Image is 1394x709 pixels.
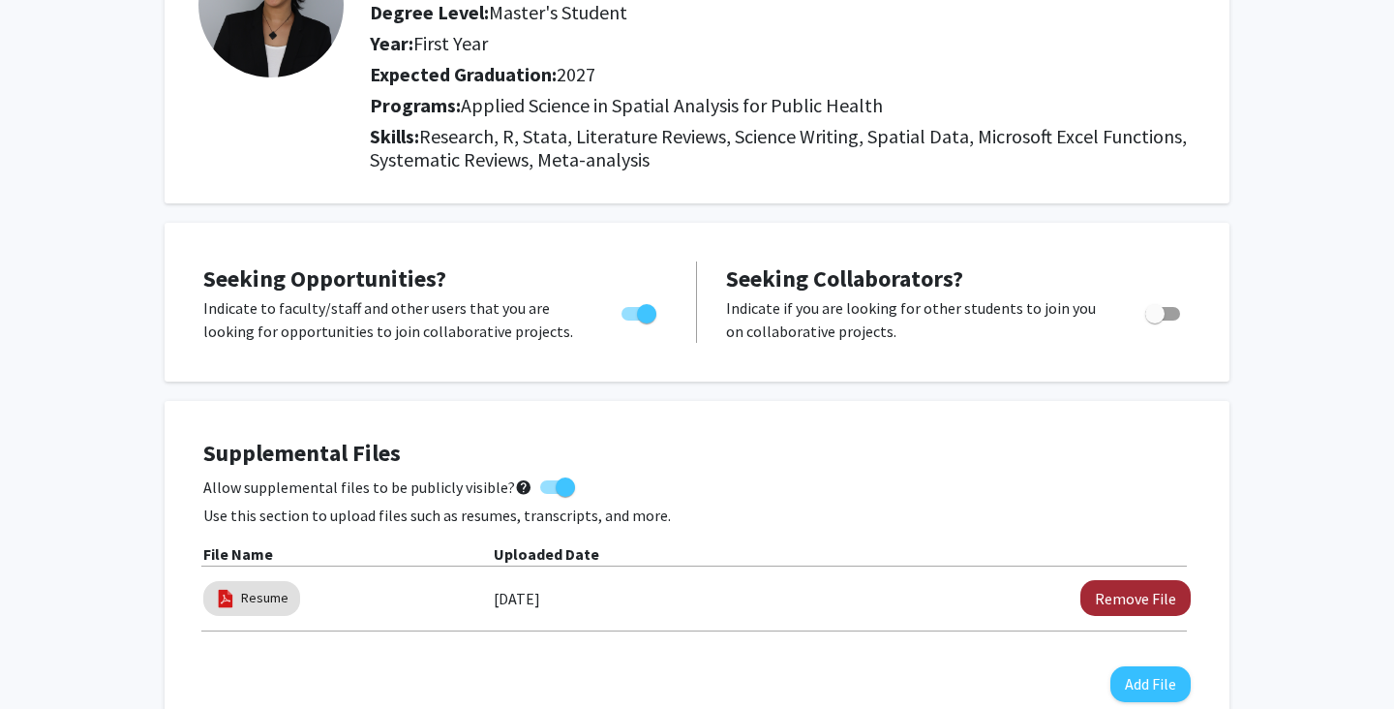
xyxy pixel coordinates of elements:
p: Use this section to upload files such as resumes, transcripts, and more. [203,504,1191,527]
span: 2027 [557,62,595,86]
h2: Skills: [370,125,1196,171]
label: [DATE] [494,582,540,615]
button: Add File [1110,666,1191,702]
span: Allow supplemental files to be publicly visible? [203,476,532,499]
div: Toggle [614,296,667,325]
span: Applied Science in Spatial Analysis for Public Health [461,93,883,117]
span: Research, R, Stata, Literature Reviews, Science Writing, Spatial Data, Microsoft Excel Functions,... [370,124,1187,171]
span: First Year [413,31,488,55]
b: Uploaded Date [494,544,599,564]
h4: Supplemental Files [203,440,1191,468]
p: Indicate to faculty/staff and other users that you are looking for opportunities to join collabor... [203,296,585,343]
span: Seeking Opportunities? [203,263,446,293]
h2: Year: [370,32,1029,55]
img: pdf_icon.png [215,588,236,609]
span: Seeking Collaborators? [726,263,963,293]
button: Remove Resume File [1080,580,1191,616]
b: File Name [203,544,273,564]
h2: Expected Graduation: [370,63,1029,86]
mat-icon: help [515,476,532,499]
p: Indicate if you are looking for other students to join you on collaborative projects. [726,296,1108,343]
h2: Programs: [370,94,1196,117]
a: Resume [241,588,288,608]
div: Toggle [1137,296,1191,325]
h2: Degree Level: [370,1,1029,24]
iframe: Chat [15,622,82,694]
